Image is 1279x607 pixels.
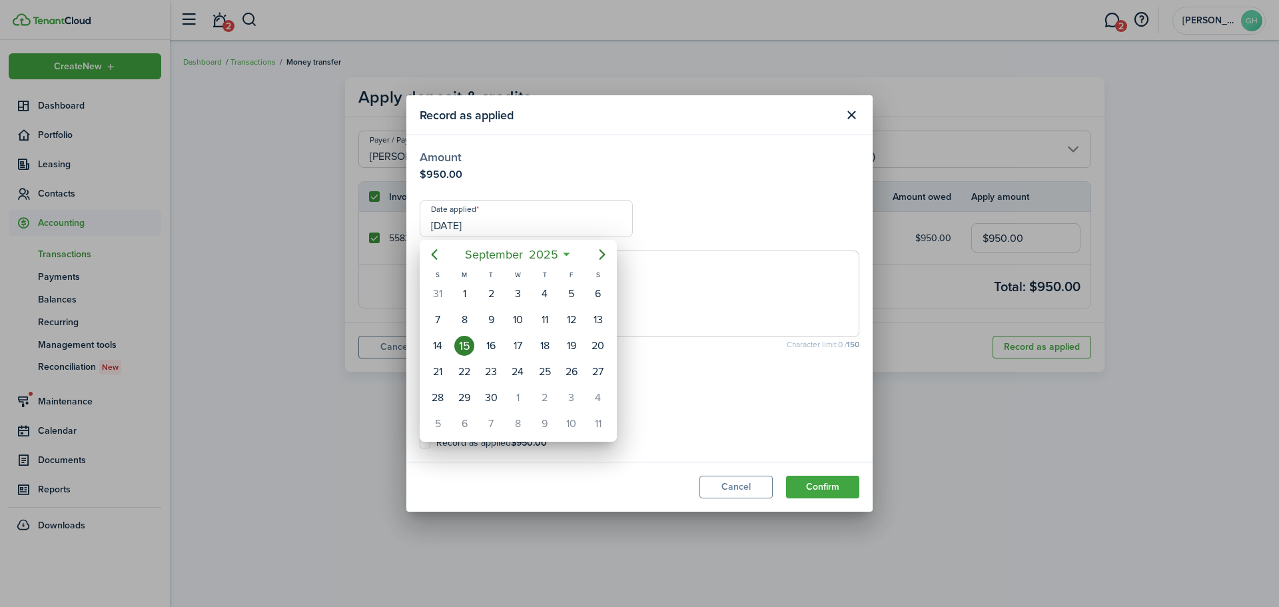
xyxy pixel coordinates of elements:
[456,243,566,267] mbsc-button: September2025
[462,243,526,267] span: September
[588,336,608,356] div: Saturday, September 20, 2025
[588,310,608,330] div: Saturday, September 13, 2025
[428,362,448,382] div: Sunday, September 21, 2025
[562,414,582,434] div: Friday, October 10, 2025
[585,269,612,281] div: S
[428,414,448,434] div: Sunday, October 5, 2025
[428,336,448,356] div: Sunday, September 14, 2025
[508,414,528,434] div: Wednesday, October 8, 2025
[454,336,474,356] div: Today, Monday, September 15, 2025
[421,241,448,268] mbsc-button: Previous page
[562,284,582,304] div: Friday, September 5, 2025
[562,388,582,408] div: Friday, October 3, 2025
[562,310,582,330] div: Friday, September 12, 2025
[481,336,501,356] div: Tuesday, September 16, 2025
[508,336,528,356] div: Wednesday, September 17, 2025
[454,388,474,408] div: Monday, September 29, 2025
[588,414,608,434] div: Saturday, October 11, 2025
[535,336,555,356] div: Thursday, September 18, 2025
[478,269,504,281] div: T
[588,284,608,304] div: Saturday, September 6, 2025
[562,336,582,356] div: Friday, September 19, 2025
[481,414,501,434] div: Tuesday, October 7, 2025
[454,414,474,434] div: Monday, October 6, 2025
[428,284,448,304] div: Sunday, August 31, 2025
[451,269,478,281] div: M
[588,362,608,382] div: Saturday, September 27, 2025
[532,269,558,281] div: T
[526,243,561,267] span: 2025
[535,414,555,434] div: Thursday, October 9, 2025
[481,388,501,408] div: Tuesday, September 30, 2025
[454,284,474,304] div: Monday, September 1, 2025
[428,388,448,408] div: Sunday, September 28, 2025
[562,362,582,382] div: Friday, September 26, 2025
[428,310,448,330] div: Sunday, September 7, 2025
[535,362,555,382] div: Thursday, September 25, 2025
[508,284,528,304] div: Wednesday, September 3, 2025
[508,388,528,408] div: Wednesday, October 1, 2025
[481,284,501,304] div: Tuesday, September 2, 2025
[588,388,608,408] div: Saturday, October 4, 2025
[481,362,501,382] div: Tuesday, September 23, 2025
[535,388,555,408] div: Thursday, October 2, 2025
[424,269,451,281] div: S
[504,269,531,281] div: W
[454,310,474,330] div: Monday, September 8, 2025
[481,310,501,330] div: Tuesday, September 9, 2025
[508,310,528,330] div: Wednesday, September 10, 2025
[454,362,474,382] div: Monday, September 22, 2025
[589,241,616,268] mbsc-button: Next page
[535,284,555,304] div: Thursday, September 4, 2025
[508,362,528,382] div: Wednesday, September 24, 2025
[535,310,555,330] div: Thursday, September 11, 2025
[558,269,585,281] div: F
